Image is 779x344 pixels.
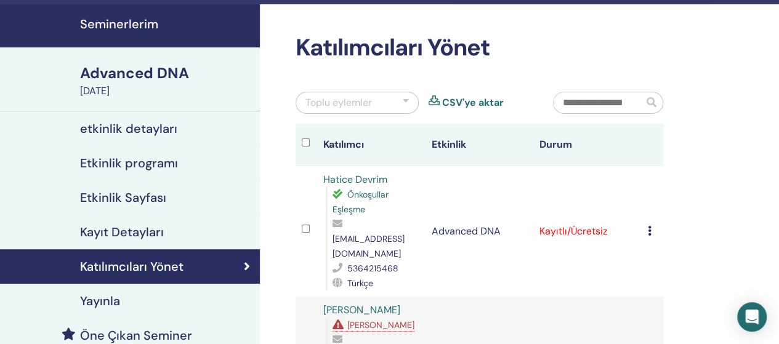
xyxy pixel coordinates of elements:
[305,95,372,110] div: Toplu eylemler
[80,190,166,205] h4: Etkinlik Sayfası
[737,302,767,332] div: Open Intercom Messenger
[80,17,252,31] h4: Seminerlerim
[73,63,260,98] a: Advanced DNA[DATE]
[80,225,164,239] h4: Kayıt Detayları
[80,328,192,343] h4: Öne Çıkan Seminer
[80,294,120,308] h4: Yayınla
[323,303,400,316] a: [PERSON_NAME]
[80,121,177,136] h4: etkinlik detayları
[442,95,504,110] a: CSV'ye aktar
[80,63,252,84] div: Advanced DNA
[323,173,387,186] a: Hatice Devrim
[80,259,184,274] h4: Katılımcıları Yönet
[347,263,398,274] span: 5364215468
[80,156,178,170] h4: Etkinlik programı
[533,124,642,166] th: Durum
[333,233,405,259] span: [EMAIL_ADDRESS][DOMAIN_NAME]
[347,278,373,289] span: Türkçe
[333,189,389,215] span: Önkoşullar Eşleşme
[296,34,663,62] h2: Katılımcıları Yönet
[425,166,533,297] td: Advanced DNA
[425,124,533,166] th: Etkinlik
[347,319,414,330] span: [PERSON_NAME]
[317,124,426,166] th: Katılımcı
[80,84,252,98] div: [DATE]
